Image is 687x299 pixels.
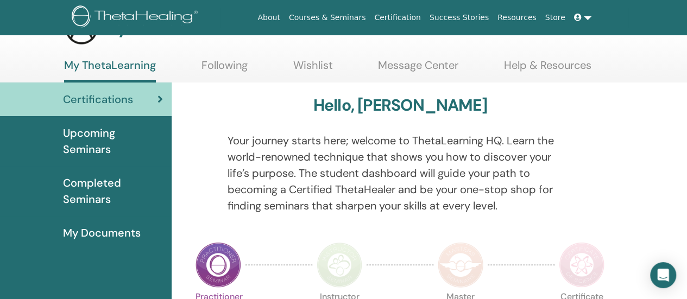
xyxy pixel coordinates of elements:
img: logo.png [72,5,201,30]
a: Following [201,59,248,80]
h3: Hello, [PERSON_NAME] [313,96,487,115]
img: Instructor [317,242,362,288]
img: Master [438,242,483,288]
a: Success Stories [425,8,493,28]
span: Completed Seminars [63,175,163,207]
a: Resources [493,8,541,28]
a: Help & Resources [504,59,591,80]
p: Your journey starts here; welcome to ThetaLearning HQ. Learn the world-renowned technique that sh... [228,132,573,214]
span: Upcoming Seminars [63,125,163,157]
div: Open Intercom Messenger [650,262,676,288]
img: Certificate of Science [559,242,604,288]
a: Message Center [378,59,458,80]
a: My ThetaLearning [64,59,156,82]
a: Store [541,8,570,28]
a: Certification [370,8,425,28]
img: Practitioner [196,242,241,288]
h3: My Dashboard [103,18,214,38]
span: My Documents [63,225,141,241]
a: About [253,8,284,28]
a: Courses & Seminars [285,8,370,28]
a: Wishlist [293,59,333,80]
span: Certifications [63,91,133,107]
